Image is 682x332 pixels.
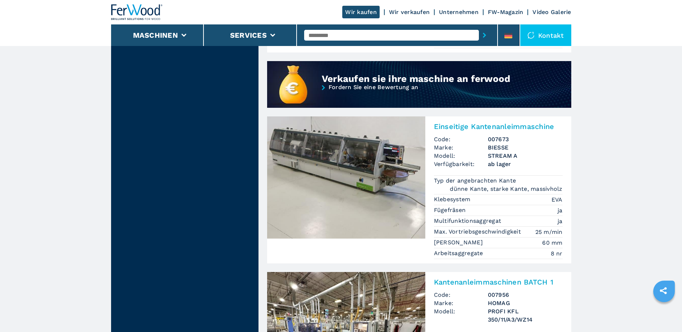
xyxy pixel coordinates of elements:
span: Marke: [434,143,488,152]
span: Code: [434,291,488,299]
span: Code: [434,135,488,143]
span: ab lager [488,160,563,168]
p: [PERSON_NAME] [434,239,485,246]
h2: Kantenanleimmaschinen BATCH 1 [434,278,563,286]
p: Arbeitsaggregate [434,249,485,257]
button: Maschinen [133,31,178,40]
em: ja [558,206,563,215]
h2: Einseitige Kantenanleimmaschine [434,122,563,131]
a: Video Galerie [532,9,571,15]
a: Wir kaufen [342,6,380,18]
span: Modell: [434,307,488,324]
h3: HOMAG [488,299,563,307]
img: Einseitige Kantenanleimmaschine BIESSE STREAM A [267,116,425,239]
div: Verkaufen sie ihre maschine an ferwood [322,73,521,84]
em: 25 m/min [535,228,563,236]
em: ja [558,217,563,225]
p: Max. Vortriebsgeschwindigkeit [434,228,523,236]
button: Services [230,31,267,40]
span: Verfügbarkeit: [434,160,488,168]
p: Klebesystem [434,195,472,203]
a: Einseitige Kantenanleimmaschine BIESSE STREAM AEinseitige KantenanleimmaschineCode:007673Marke:BI... [267,116,571,263]
p: Multifunktionsaggregat [434,217,503,225]
img: Ferwood [111,4,163,20]
h3: 007673 [488,135,563,143]
a: Unternehmen [439,9,479,15]
iframe: Chat [651,300,677,327]
a: Wir verkaufen [389,9,430,15]
p: Fügefräsen [434,206,468,214]
a: Fordern Sie eine Bewertung an [267,84,571,109]
a: FW-Magazin [488,9,523,15]
img: Kontakt [527,32,535,39]
em: 8 nr [551,249,563,258]
span: Modell: [434,152,488,160]
em: EVA [551,195,563,204]
button: submit-button [479,27,490,43]
div: Kontakt [520,24,571,46]
em: dünne Kante, starke Kante, massivholz [450,185,562,193]
h3: STREAM A [488,152,563,160]
h3: BIESSE [488,143,563,152]
em: 60 mm [542,239,562,247]
a: sharethis [654,282,672,300]
h3: PROFI KFL 350/11/A3/WZ14 [488,307,563,324]
span: Marke: [434,299,488,307]
p: Typ der angebrachten Kante [434,177,518,185]
h3: 007956 [488,291,563,299]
